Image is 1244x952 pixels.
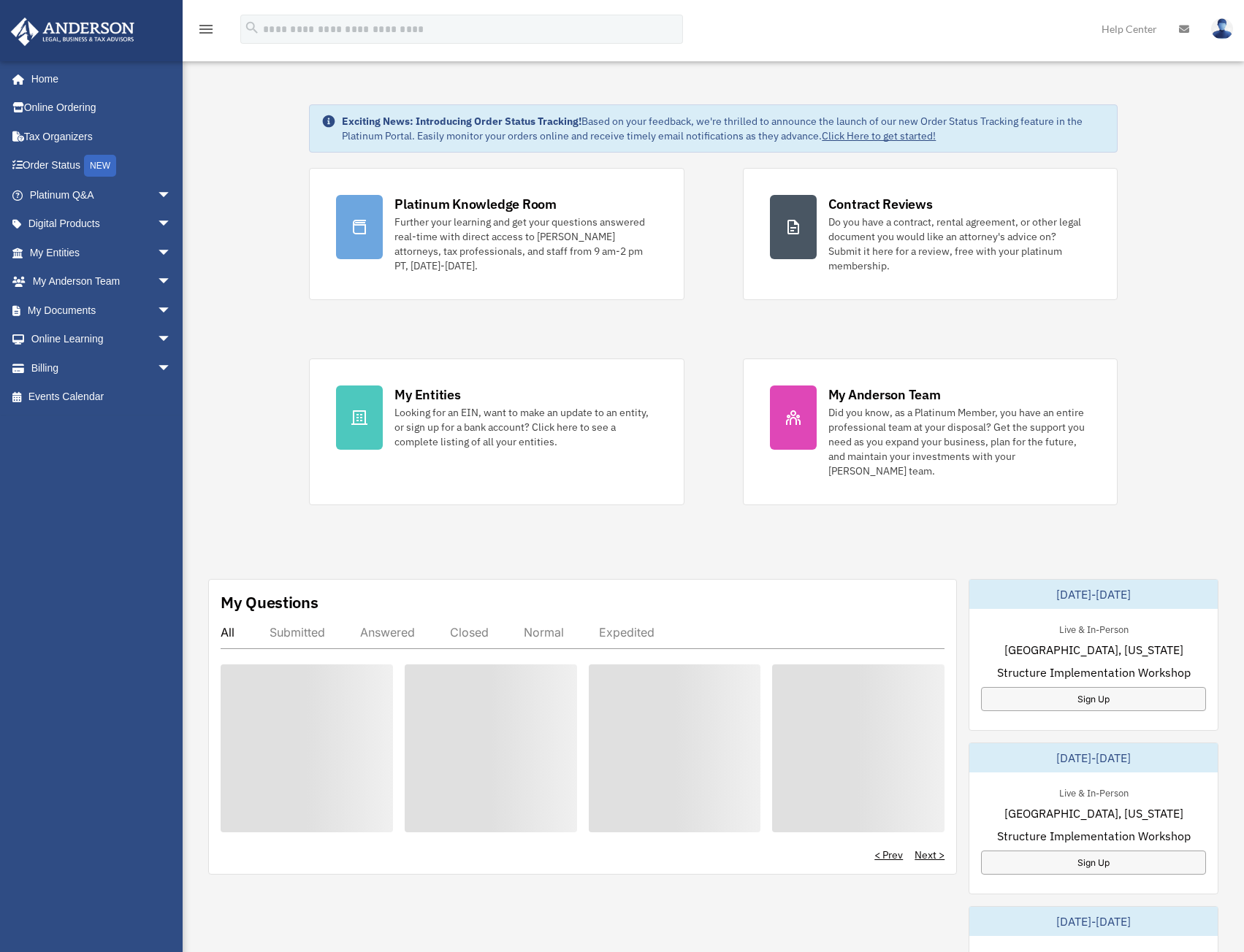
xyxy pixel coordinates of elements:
div: All [221,625,234,640]
a: Billingarrow_drop_down [10,353,194,383]
span: arrow_drop_down [157,296,186,326]
a: My Anderson Teamarrow_drop_down [10,267,194,296]
div: My Questions [221,591,318,613]
div: Normal [524,625,564,640]
span: [GEOGRAPHIC_DATA], [US_STATE] [1004,641,1183,659]
span: arrow_drop_down [157,210,186,239]
a: Click Here to get started! [822,129,936,142]
div: [DATE]-[DATE] [969,743,1218,772]
div: Do you have a contract, rental agreement, or other legal document you would like an attorney's ad... [828,215,1091,273]
div: Submitted [270,625,325,640]
a: Contract Reviews Do you have a contract, rental agreement, or other legal document you would like... [743,168,1118,300]
span: arrow_drop_down [157,180,186,210]
a: My Entitiesarrow_drop_down [10,238,194,267]
a: My Documentsarrow_drop_down [10,296,194,325]
i: menu [197,20,215,38]
div: Live & In-Person [1048,784,1140,799]
a: My Anderson Team Did you know, as a Platinum Member, you have an entire professional team at your... [743,358,1118,505]
div: Answered [360,625,415,640]
div: Live & In-Person [1048,621,1140,636]
span: arrow_drop_down [157,238,186,268]
div: [DATE]-[DATE] [969,580,1218,609]
a: Events Calendar [10,383,194,412]
div: Based on your feedback, we're thrilled to announce the launch of our new Order Status Tracking fe... [342,114,1104,143]
div: My Entities [394,385,460,404]
a: Online Learningarrow_drop_down [10,325,194,354]
a: Order StatusNEW [10,151,194,181]
a: Home [10,64,186,93]
div: My Anderson Team [828,385,941,404]
a: Digital Productsarrow_drop_down [10,210,194,239]
a: < Prev [874,848,903,862]
a: Sign Up [981,687,1206,711]
div: NEW [84,155,116,177]
img: Anderson Advisors Platinum Portal [7,18,139,46]
img: User Pic [1211,18,1233,39]
div: Platinum Knowledge Room [394,195,557,213]
span: Structure Implementation Workshop [997,827,1191,845]
a: Platinum Knowledge Room Further your learning and get your questions answered real-time with dire... [309,168,684,300]
a: Sign Up [981,851,1206,875]
a: Online Ordering [10,93,194,123]
a: Tax Organizers [10,122,194,151]
span: arrow_drop_down [157,325,186,355]
div: [DATE]-[DATE] [969,907,1218,936]
a: My Entities Looking for an EIN, want to make an update to an entity, or sign up for a bank accoun... [309,358,684,505]
div: Further your learning and get your questions answered real-time with direct access to [PERSON_NAM... [394,215,657,273]
strong: Exciting News: Introducing Order Status Tracking! [342,115,581,128]
a: menu [197,26,215,38]
span: arrow_drop_down [157,267,186,297]
div: Closed [450,625,489,640]
a: Platinum Q&Aarrow_drop_down [10,180,194,210]
div: Looking for an EIN, want to make an update to an entity, or sign up for a bank account? Click her... [394,405,657,449]
span: Structure Implementation Workshop [997,664,1191,681]
i: search [244,20,260,36]
div: Expedited [599,625,655,640]
span: arrow_drop_down [157,353,186,383]
a: Next > [915,848,945,862]
span: [GEOGRAPHIC_DATA], [US_STATE] [1004,805,1183,822]
div: Contract Reviews [828,195,933,213]
div: Did you know, as a Platinum Member, you have an entire professional team at your disposal? Get th... [828,405,1091,478]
